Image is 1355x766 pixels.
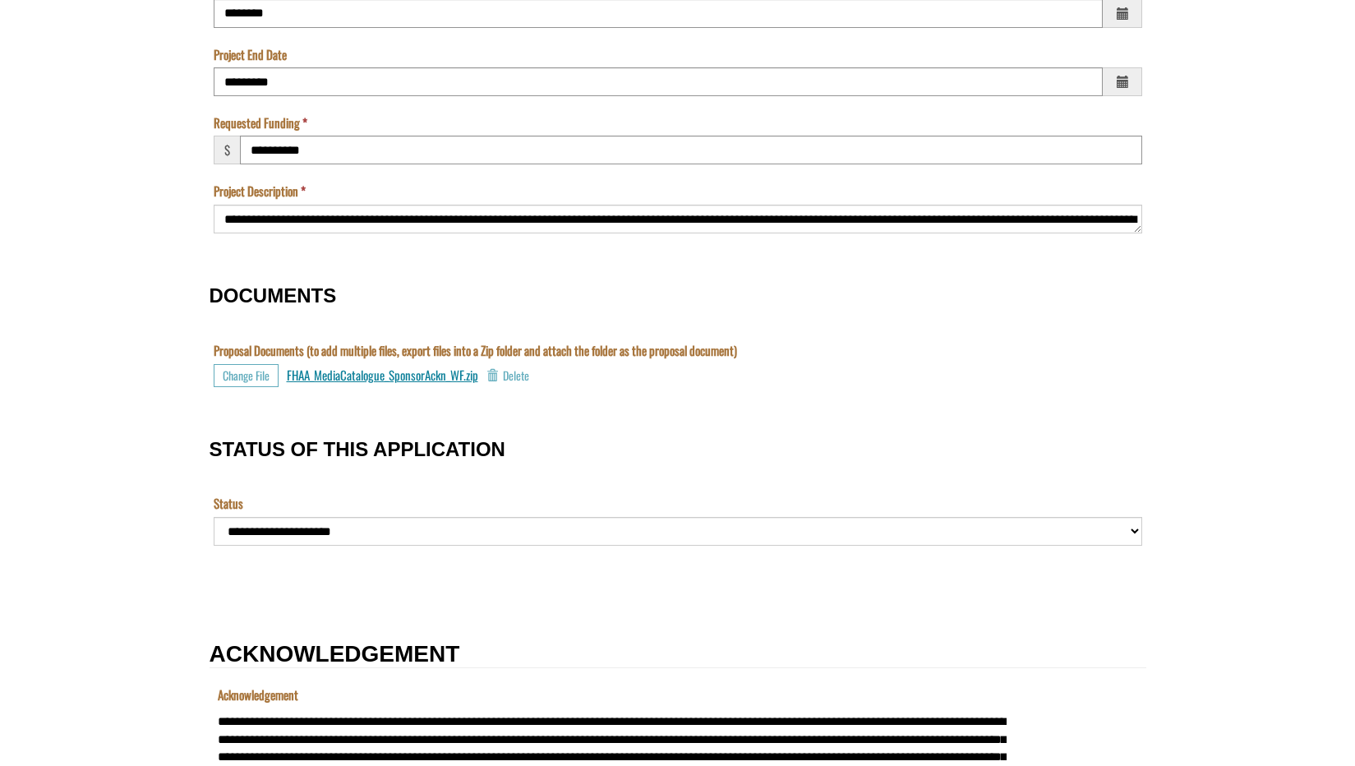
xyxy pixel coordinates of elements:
a: FHAA_MediaCatalogue_SponsorAckn_WF.zip [287,366,478,384]
label: Proposal Documents (to add multiple files, export files into a Zip folder and attach the folder a... [214,342,737,359]
div: — [4,162,16,179]
label: Requested Funding [214,114,307,132]
label: Status [214,495,243,512]
fieldset: DOCUMENTS [210,268,1146,404]
fieldset: Section [210,580,1146,608]
input: Program is a required field. [4,21,793,50]
label: Project End Date [214,46,287,63]
input: Name [4,90,793,119]
h2: ACKNOWLEDGEMENT [210,642,1146,668]
label: Submissions Due Date [4,137,103,155]
label: The name of the custom entity. [4,68,36,85]
button: Delete [486,364,529,387]
span: Choose a date [1103,67,1142,96]
fieldset: STATUS OF THIS APPLICATION [210,422,1146,564]
textarea: Acknowledgement [4,21,793,102]
button: Choose File for Proposal Documents (to add multiple files, export files into a Zip folder and att... [214,364,279,387]
textarea: Project Description [214,205,1142,233]
span: $ [214,136,240,164]
h3: DOCUMENTS [210,285,1146,307]
label: Project Description [214,182,306,200]
h3: STATUS OF THIS APPLICATION [210,439,1146,460]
